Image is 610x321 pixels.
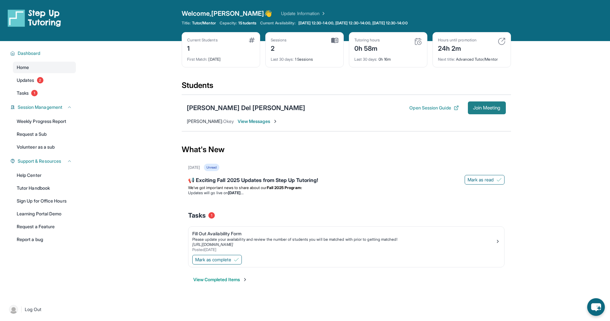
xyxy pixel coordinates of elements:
div: 2 [271,43,287,53]
a: [URL][DOMAIN_NAME] [192,242,233,247]
a: Tasks1 [13,87,76,99]
span: Mark as complete [195,256,231,263]
img: Chevron Right [320,10,326,17]
span: [PERSON_NAME] : [187,118,223,124]
a: [DATE] 12:30-14:00, [DATE] 12:30-14:00, [DATE] 12:30-14:00 [297,21,409,26]
li: Updates will go live on [188,190,505,195]
span: Updates [17,77,34,83]
img: Mark as read [496,177,502,182]
img: card [249,38,255,43]
div: Sessions [271,38,287,43]
span: Dashboard [18,50,41,56]
span: Tasks [17,90,29,96]
img: card [414,38,422,45]
div: Please update your availability and review the number of students you will be matched with prior ... [192,237,495,242]
button: Mark as complete [192,255,242,265]
button: chat-button [587,298,605,316]
span: Current Availability: [260,21,296,26]
span: First Match : [187,57,208,62]
div: Posted [DATE] [192,247,495,252]
span: Okey [223,118,234,124]
a: Volunteer as a sub [13,141,76,153]
img: card [498,38,505,45]
div: Students [182,80,511,94]
span: 1 [31,90,38,96]
span: We’ve got important news to share about our [188,185,267,190]
a: Updates2 [13,74,76,86]
span: 1 Students [238,21,256,26]
span: 2 [37,77,43,83]
a: Update Information [281,10,326,17]
a: Home [13,62,76,73]
span: Welcome, [PERSON_NAME] 👋 [182,9,272,18]
div: [DATE] [188,165,200,170]
span: [DATE] 12:30-14:00, [DATE] 12:30-14:00, [DATE] 12:30-14:00 [298,21,408,26]
span: Next title : [438,57,455,62]
span: Last 30 days : [354,57,378,62]
a: Sign Up for Office Hours [13,195,76,207]
img: Chevron-Right [273,119,278,124]
button: View Completed Items [193,276,248,283]
img: Mark as complete [234,257,239,262]
div: Tutoring hours [354,38,380,43]
a: Weekly Progress Report [13,116,76,127]
span: Log Out [25,306,41,313]
span: 1 [208,212,215,219]
span: Capacity: [220,21,237,26]
div: Current Students [187,38,218,43]
span: Tasks [188,211,206,220]
span: Home [17,64,29,71]
div: Advanced Tutor/Mentor [438,53,505,62]
span: Title: [182,21,191,26]
a: Fill Out Availability FormPlease update your availability and review the number of students you w... [188,227,504,254]
div: [DATE] [187,53,255,62]
div: 0h 58m [354,43,380,53]
div: 1 [187,43,218,53]
div: [PERSON_NAME] Del [PERSON_NAME] [187,103,305,112]
div: Hours until promotion [438,38,477,43]
a: Help Center [13,169,76,181]
span: Last 30 days : [271,57,294,62]
div: 0h 16m [354,53,422,62]
strong: Fall 2025 Program: [267,185,302,190]
img: user-img [9,305,18,314]
div: 📢 Exciting Fall 2025 Updates from Step Up Tutoring! [188,176,505,185]
span: Mark as read [468,177,494,183]
img: logo [8,9,61,27]
span: Session Management [18,104,62,110]
button: Join Meeting [468,101,506,114]
a: Tutor Handbook [13,182,76,194]
a: Learning Portal Demo [13,208,76,220]
img: card [331,38,338,43]
div: 1 Sessions [271,53,338,62]
a: |Log Out [6,302,76,317]
button: Session Management [15,104,72,110]
button: Open Session Guide [409,105,459,111]
span: Support & Resources [18,158,61,164]
a: Request a Sub [13,128,76,140]
button: Dashboard [15,50,72,56]
button: Mark as read [465,175,505,185]
div: What's New [182,135,511,164]
span: Join Meeting [473,106,501,110]
span: Tutor/Mentor [192,21,216,26]
a: Report a bug [13,234,76,245]
a: Request a Feature [13,221,76,232]
strong: [DATE] [228,190,243,195]
span: | [21,306,22,313]
div: Unread [204,164,219,171]
div: 24h 2m [438,43,477,53]
div: Fill Out Availability Form [192,230,495,237]
button: Support & Resources [15,158,72,164]
span: View Messages [238,118,278,125]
